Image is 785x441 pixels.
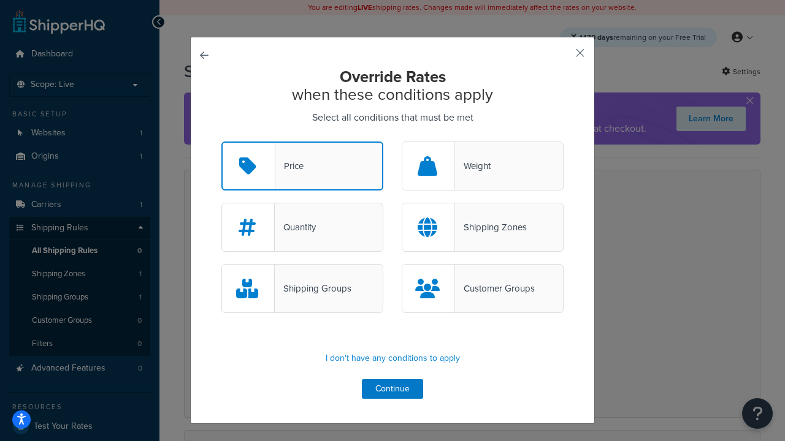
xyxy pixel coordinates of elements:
[221,350,564,367] p: I don't have any conditions to apply
[455,157,491,175] div: Weight
[362,379,423,399] button: Continue
[275,280,351,297] div: Shipping Groups
[340,65,446,88] strong: Override Rates
[221,68,564,103] h2: when these conditions apply
[455,280,535,297] div: Customer Groups
[455,219,527,236] div: Shipping Zones
[275,157,304,175] div: Price
[275,219,316,236] div: Quantity
[221,109,564,126] p: Select all conditions that must be met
